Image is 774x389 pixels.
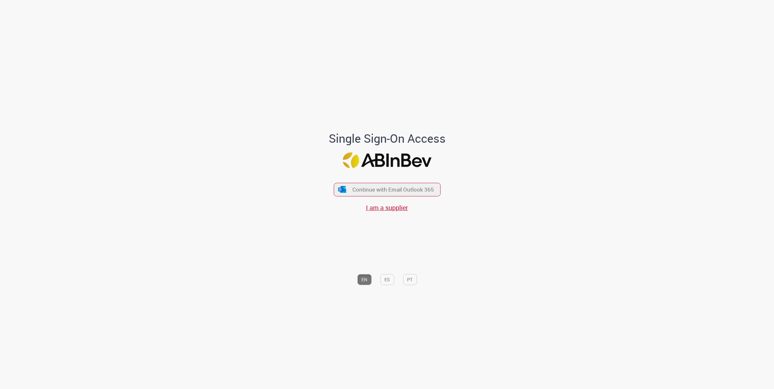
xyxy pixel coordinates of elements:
[343,152,431,168] img: Logo ABInBev
[334,183,440,196] button: ícone Azure/Microsoft 360 Continue with Email Outlook 365
[297,132,477,145] h1: Single Sign-On Access
[352,186,434,194] span: Continue with Email Outlook 365
[357,274,371,285] button: EN
[366,203,408,212] a: I am a supplier
[338,186,347,193] img: ícone Azure/Microsoft 360
[403,274,417,285] button: PT
[380,274,394,285] button: ES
